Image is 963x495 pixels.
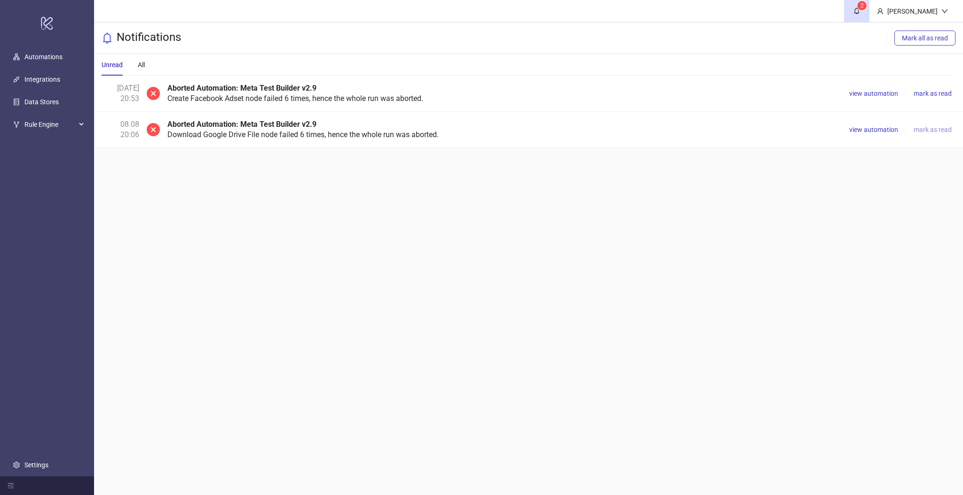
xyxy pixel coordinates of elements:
div: [DATE] 20:53 [102,83,139,104]
span: fork [13,122,20,128]
button: view automation [845,88,902,99]
span: user [877,8,884,15]
span: view automation [849,90,898,97]
div: Download Google Drive File node failed 6 times, hence the whole run was aborted. [167,119,838,140]
div: Create Facebook Adset node failed 6 times, hence the whole run was aborted. [167,83,838,104]
span: Rule Engine [24,116,76,134]
span: close-circle [147,119,160,140]
button: view automation [845,124,902,135]
div: All [138,60,145,70]
span: view automation [849,126,898,133]
span: menu-fold [8,482,14,489]
h3: Notifications [117,30,181,46]
div: [PERSON_NAME] [884,6,941,16]
span: close-circle [147,83,160,104]
a: Data Stores [24,99,59,106]
b: Aborted Automation: Meta Test Builder v2.9 [167,120,316,129]
span: Mark all as read [902,34,948,42]
button: mark as read [910,124,955,135]
button: Mark all as read [894,31,955,46]
span: 2 [860,2,864,9]
span: down [941,8,948,15]
b: Aborted Automation: Meta Test Builder v2.9 [167,84,316,93]
sup: 2 [857,1,867,10]
div: Unread [102,60,123,70]
span: bell [853,8,860,14]
span: mark as read [914,126,952,133]
button: mark as read [910,88,955,99]
a: Integrations [24,76,60,84]
span: mark as read [914,90,952,97]
a: Automations [24,54,63,61]
a: Settings [24,461,48,469]
span: bell [102,32,113,44]
div: 08.08 20:06 [102,119,139,140]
